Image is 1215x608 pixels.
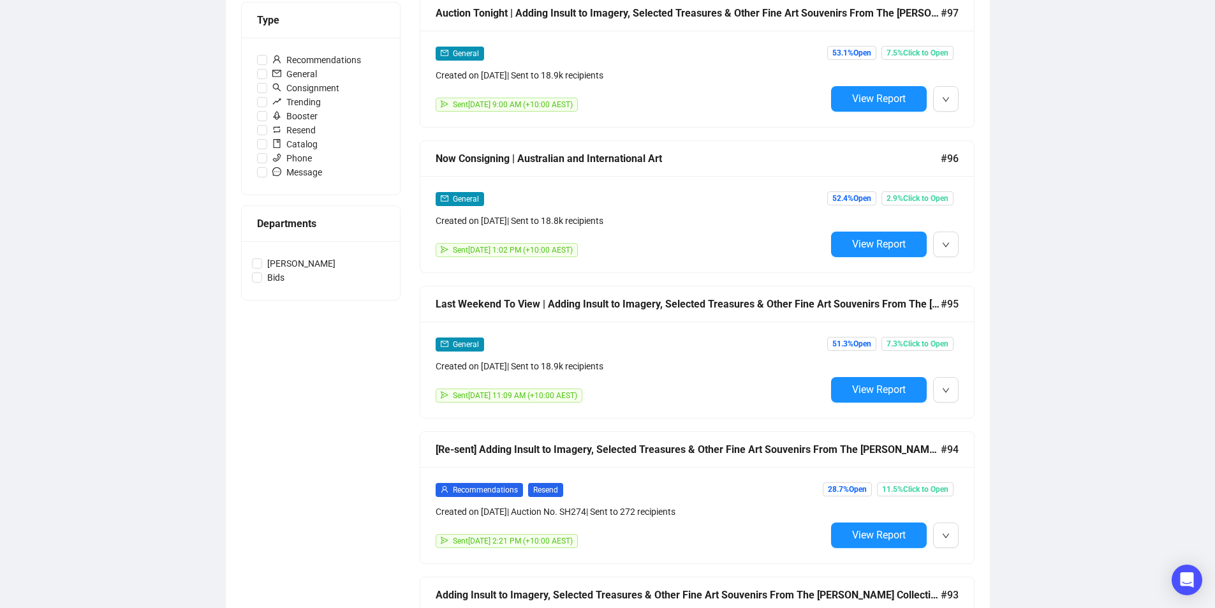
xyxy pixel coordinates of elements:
[941,441,959,457] span: #94
[453,49,479,58] span: General
[257,216,385,232] div: Departments
[877,482,954,496] span: 11.5% Click to Open
[436,151,941,167] div: Now Consigning | Australian and International Art
[941,296,959,312] span: #95
[267,67,322,81] span: General
[453,391,577,400] span: Sent [DATE] 11:09 AM (+10:00 AEST)
[272,153,281,162] span: phone
[941,5,959,21] span: #97
[881,46,954,60] span: 7.5% Click to Open
[267,151,317,165] span: Phone
[831,232,927,257] button: View Report
[441,486,448,493] span: user
[436,505,826,519] div: Created on [DATE] | Auction No. SH274 | Sent to 272 recipients
[272,55,281,64] span: user
[272,69,281,78] span: mail
[441,537,448,544] span: send
[942,532,950,540] span: down
[831,523,927,548] button: View Report
[942,96,950,103] span: down
[267,53,366,67] span: Recommendations
[420,286,975,419] a: Last Weekend To View | Adding Insult to Imagery, Selected Treasures & Other Fine Art Souvenirs Fr...
[528,483,563,497] span: Resend
[267,123,321,137] span: Resend
[831,377,927,403] button: View Report
[441,100,448,108] span: send
[267,165,327,179] span: Message
[441,195,448,202] span: mail
[272,111,281,120] span: rocket
[852,93,906,105] span: View Report
[272,83,281,92] span: search
[453,537,573,545] span: Sent [DATE] 2:21 PM (+10:00 AEST)
[272,167,281,176] span: message
[436,296,941,312] div: Last Weekend To View | Adding Insult to Imagery, Selected Treasures & Other Fine Art Souvenirs Fr...
[272,139,281,148] span: book
[852,529,906,541] span: View Report
[942,387,950,394] span: down
[441,49,448,57] span: mail
[436,214,826,228] div: Created on [DATE] | Sent to 18.8k recipients
[881,191,954,205] span: 2.9% Click to Open
[272,125,281,134] span: retweet
[257,12,385,28] div: Type
[267,81,344,95] span: Consignment
[272,97,281,106] span: rise
[852,383,906,396] span: View Report
[827,191,876,205] span: 52.4% Open
[453,246,573,255] span: Sent [DATE] 1:02 PM (+10:00 AEST)
[436,587,941,603] div: Adding Insult to Imagery, Selected Treasures & Other Fine Art Souvenirs From The [PERSON_NAME] Co...
[831,86,927,112] button: View Report
[827,337,876,351] span: 51.3% Open
[441,246,448,253] span: send
[453,195,479,204] span: General
[881,337,954,351] span: 7.3% Click to Open
[942,241,950,249] span: down
[441,391,448,399] span: send
[262,256,341,271] span: [PERSON_NAME]
[453,486,518,494] span: Recommendations
[267,137,323,151] span: Catalog
[436,68,826,82] div: Created on [DATE] | Sent to 18.9k recipients
[436,441,941,457] div: [Re-sent] Adding Insult to Imagery, Selected Treasures & Other Fine Art Souvenirs From The [PERSO...
[823,482,872,496] span: 28.7% Open
[941,587,959,603] span: #93
[852,238,906,250] span: View Report
[267,95,326,109] span: Trending
[420,431,975,564] a: [Re-sent] Adding Insult to Imagery, Selected Treasures & Other Fine Art Souvenirs From The [PERSO...
[436,359,826,373] div: Created on [DATE] | Sent to 18.9k recipients
[941,151,959,167] span: #96
[827,46,876,60] span: 53.1% Open
[453,340,479,349] span: General
[441,340,448,348] span: mail
[453,100,573,109] span: Sent [DATE] 9:00 AM (+10:00 AEST)
[1172,565,1202,595] div: Open Intercom Messenger
[420,140,975,273] a: Now Consigning | Australian and International Art#96mailGeneralCreated on [DATE]| Sent to 18.8k r...
[267,109,323,123] span: Booster
[262,271,290,285] span: Bids
[436,5,941,21] div: Auction Tonight | Adding Insult to Imagery, Selected Treasures & Other Fine Art Souvenirs From Th...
